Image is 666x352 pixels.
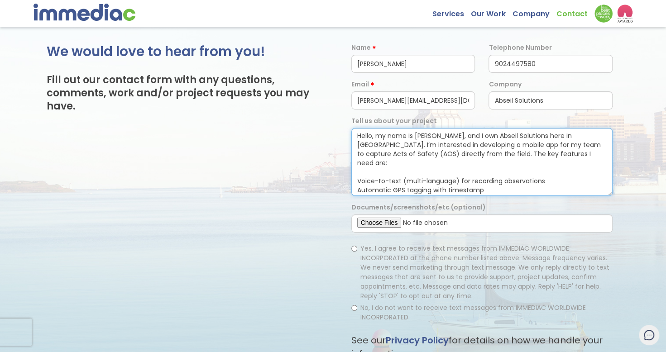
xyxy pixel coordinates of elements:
a: Contact [556,5,594,19]
a: Our Work [471,5,513,19]
h3: Fill out our contact form with any questions, comments, work and/or project requests you may have. [47,74,315,113]
img: logo2_wea_nobg.webp [617,5,633,23]
img: Down [594,5,613,23]
label: Company [489,80,521,89]
input: Yes, I agree to receive text messages from IMMEDIAC WORLDWIDE INCORPORATED at the phone number li... [351,246,357,252]
label: Tell us about your project [351,116,437,126]
img: immediac [34,4,135,21]
a: Privacy Policy [386,334,449,347]
label: Documents/screenshots/etc (optional) [351,203,486,212]
input: No, I do not want to receive text messages from IMMEDIAC WORLDWIDE INCORPORATED. [351,305,357,311]
a: Services [432,5,471,19]
span: No, I do not want to receive text messages from IMMEDIAC WORLDWIDE INCORPORATED. [360,303,586,322]
label: Email [351,80,369,89]
h2: We would love to hear from you! [47,43,315,60]
label: Name [351,43,371,52]
label: Telephone Number [489,43,551,52]
a: Company [513,5,556,19]
span: Yes, I agree to receive text messages from IMMEDIAC WORLDWIDE INCORPORATED at the phone number li... [360,244,609,300]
